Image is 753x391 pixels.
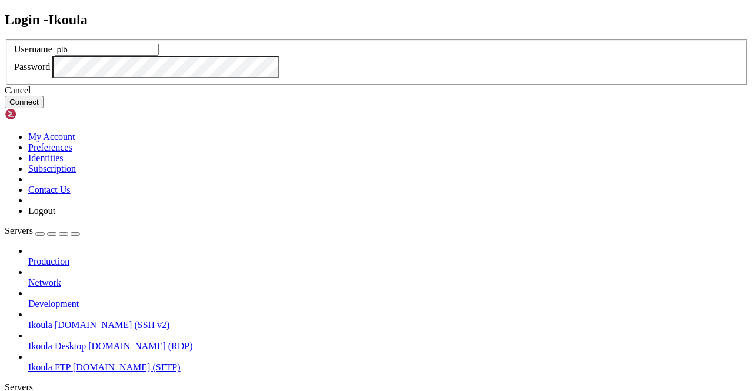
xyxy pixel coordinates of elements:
a: Contact Us [28,185,71,195]
li: Ikoula FTP [DOMAIN_NAME] (SFTP) [28,352,748,373]
label: Username [14,44,52,54]
li: Development [28,288,748,309]
a: Ikoula Desktop [DOMAIN_NAME] (RDP) [28,341,748,352]
li: Network [28,267,748,288]
span: Ikoula FTP [28,362,71,372]
a: Ikoula [DOMAIN_NAME] (SSH v2) [28,320,748,330]
li: Ikoula Desktop [DOMAIN_NAME] (RDP) [28,330,748,352]
span: [DOMAIN_NAME] (RDP) [88,341,192,351]
div: Cancel [5,85,748,96]
span: [DOMAIN_NAME] (SFTP) [73,362,181,372]
a: My Account [28,132,75,142]
li: Ikoula [DOMAIN_NAME] (SSH v2) [28,309,748,330]
a: Subscription [28,163,76,173]
span: Ikoula [28,320,52,330]
a: Production [28,256,748,267]
h2: Login - Ikoula [5,12,748,28]
img: Shellngn [5,108,72,120]
a: Network [28,278,748,288]
span: Network [28,278,61,288]
span: Ikoula Desktop [28,341,86,351]
a: Servers [5,226,80,236]
a: Preferences [28,142,72,152]
x-row: Connecting [DOMAIN_NAME]... [5,5,599,15]
div: (0, 1) [5,15,9,25]
span: Servers [5,226,33,236]
span: Production [28,256,69,266]
a: Identities [28,153,64,163]
a: Logout [28,206,55,216]
li: Production [28,246,748,267]
button: Connect [5,96,44,108]
a: Ikoula FTP [DOMAIN_NAME] (SFTP) [28,362,748,373]
label: Password [14,62,50,72]
a: Development [28,299,748,309]
span: [DOMAIN_NAME] (SSH v2) [55,320,170,330]
span: Development [28,299,79,309]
